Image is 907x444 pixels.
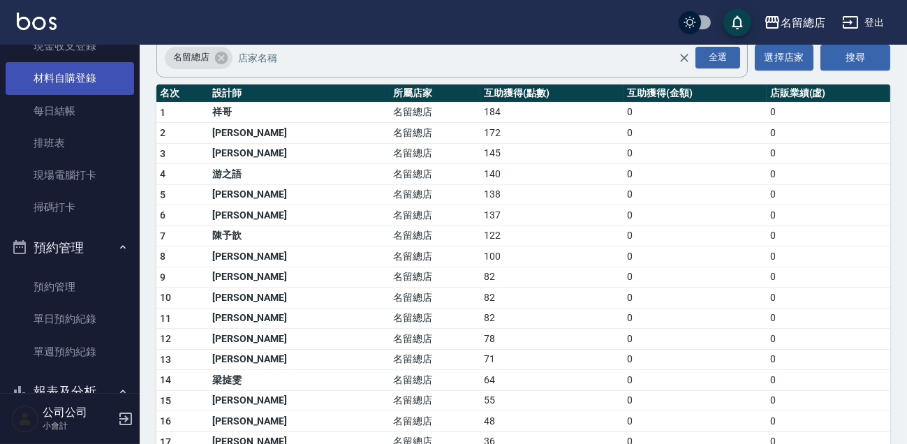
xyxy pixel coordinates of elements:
[165,50,218,64] span: 名留總店
[6,230,134,266] button: 預約管理
[624,308,767,329] td: 0
[390,411,480,432] td: 名留總店
[624,329,767,350] td: 0
[767,411,890,432] td: 0
[755,45,813,71] button: 選擇店家
[209,84,390,103] th: 設計師
[390,349,480,370] td: 名留總店
[767,288,890,309] td: 0
[624,267,767,288] td: 0
[6,95,134,127] a: 每日結帳
[160,292,172,303] span: 10
[693,44,743,71] button: Open
[11,405,39,433] img: Person
[390,123,480,144] td: 名留總店
[758,8,831,37] button: 名留總店
[6,30,134,62] a: 現金收支登錄
[624,123,767,144] td: 0
[209,123,390,144] td: [PERSON_NAME]
[767,184,890,205] td: 0
[767,308,890,329] td: 0
[160,415,172,427] span: 16
[624,84,767,103] th: 互助獲得(金額)
[624,205,767,226] td: 0
[43,406,114,420] h5: 公司公司
[767,84,890,103] th: 店販業績(虛)
[480,308,624,329] td: 82
[624,102,767,123] td: 0
[767,102,890,123] td: 0
[6,373,134,410] button: 報表及分析
[480,205,624,226] td: 137
[160,333,172,344] span: 12
[6,62,134,94] a: 材料自購登錄
[390,84,480,103] th: 所屬店家
[209,225,390,246] td: 陳予歆
[480,164,624,185] td: 140
[160,127,165,138] span: 2
[390,143,480,164] td: 名留總店
[723,8,751,36] button: save
[165,47,233,69] div: 名留總店
[767,370,890,391] td: 0
[6,336,134,368] a: 單週預約紀錄
[767,390,890,411] td: 0
[480,102,624,123] td: 184
[836,10,890,36] button: 登出
[767,205,890,226] td: 0
[480,288,624,309] td: 82
[160,395,172,406] span: 15
[624,288,767,309] td: 0
[480,225,624,246] td: 122
[160,313,172,324] span: 11
[209,205,390,226] td: [PERSON_NAME]
[156,84,209,103] th: 名次
[209,102,390,123] td: 祥哥
[209,308,390,329] td: [PERSON_NAME]
[209,411,390,432] td: [PERSON_NAME]
[624,349,767,370] td: 0
[624,164,767,185] td: 0
[767,329,890,350] td: 0
[390,267,480,288] td: 名留總店
[695,47,740,68] div: 全選
[160,374,172,385] span: 14
[767,143,890,164] td: 0
[480,267,624,288] td: 82
[209,246,390,267] td: [PERSON_NAME]
[480,390,624,411] td: 55
[390,102,480,123] td: 名留總店
[390,225,480,246] td: 名留總店
[624,246,767,267] td: 0
[624,370,767,391] td: 0
[390,205,480,226] td: 名留總店
[390,329,480,350] td: 名留總店
[43,420,114,432] p: 小會計
[6,127,134,159] a: 排班表
[209,267,390,288] td: [PERSON_NAME]
[209,184,390,205] td: [PERSON_NAME]
[480,143,624,164] td: 145
[160,209,165,221] span: 6
[160,230,165,242] span: 7
[209,390,390,411] td: [PERSON_NAME]
[160,272,165,283] span: 9
[480,123,624,144] td: 172
[480,329,624,350] td: 78
[624,184,767,205] td: 0
[390,288,480,309] td: 名留總店
[767,225,890,246] td: 0
[480,246,624,267] td: 100
[767,267,890,288] td: 0
[17,13,57,30] img: Logo
[480,411,624,432] td: 48
[390,390,480,411] td: 名留總店
[390,164,480,185] td: 名留總店
[767,164,890,185] td: 0
[390,184,480,205] td: 名留總店
[820,45,890,71] button: 搜尋
[480,370,624,391] td: 64
[209,349,390,370] td: [PERSON_NAME]
[624,225,767,246] td: 0
[209,370,390,391] td: 梁㨗雯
